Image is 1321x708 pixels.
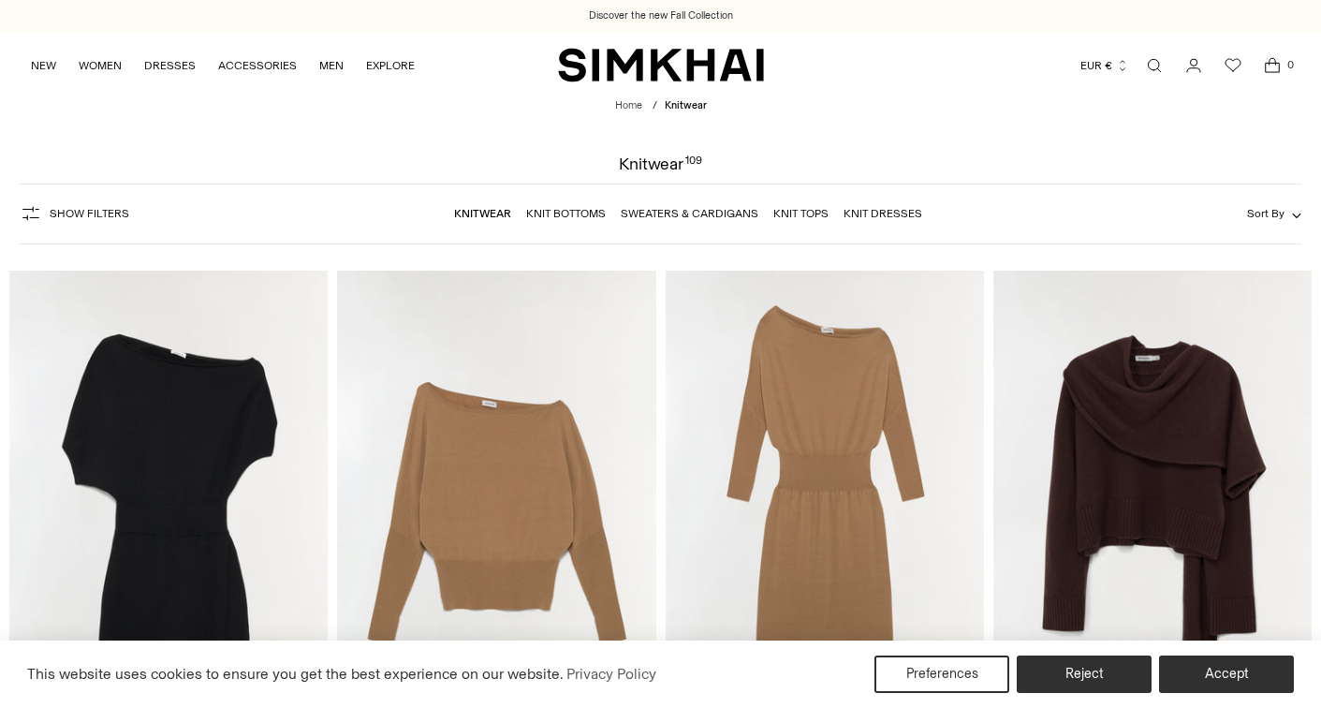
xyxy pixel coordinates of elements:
span: Sort By [1247,207,1284,220]
a: Privacy Policy (opens in a new tab) [564,660,659,688]
a: Open cart modal [1254,47,1291,84]
a: SIMKHAI [558,47,764,83]
button: Preferences [874,656,1009,693]
a: Knit Tops [773,207,829,220]
button: Reject [1017,656,1152,693]
a: Knit Bottoms [526,207,606,220]
a: WOMEN [79,45,122,86]
a: Open search modal [1136,47,1173,84]
a: MEN [319,45,344,86]
h1: Knitwear [619,155,702,172]
button: Sort By [1247,203,1301,224]
a: Wishlist [1214,47,1252,84]
span: 0 [1282,56,1299,73]
nav: breadcrumbs [615,98,707,114]
a: Knitwear [454,207,511,220]
button: EUR € [1080,45,1129,86]
a: EXPLORE [366,45,415,86]
a: Go to the account page [1175,47,1212,84]
a: Home [615,99,642,111]
a: Discover the new Fall Collection [589,8,733,23]
button: Accept [1159,656,1294,693]
a: Sweaters & Cardigans [621,207,758,220]
div: 109 [685,155,702,172]
span: Knitwear [665,99,707,111]
a: DRESSES [144,45,196,86]
a: Knit Dresses [844,207,922,220]
nav: Linked collections [454,194,922,233]
span: Show Filters [50,207,129,220]
a: NEW [31,45,56,86]
a: ACCESSORIES [218,45,297,86]
span: This website uses cookies to ensure you get the best experience on our website. [27,665,564,683]
div: / [653,98,657,114]
button: Show Filters [20,199,129,229]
